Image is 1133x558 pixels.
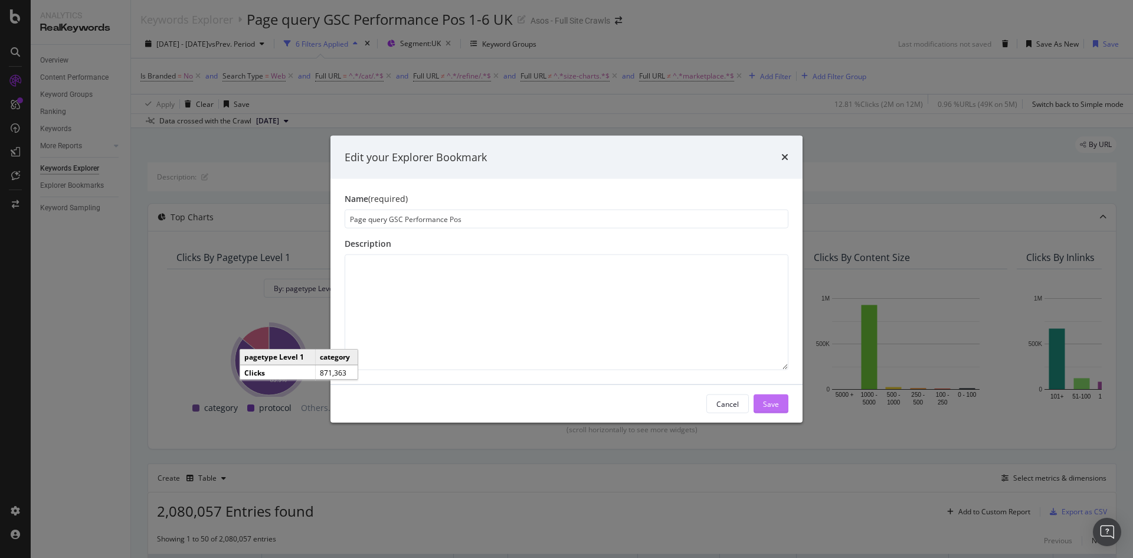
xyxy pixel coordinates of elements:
[330,135,803,423] div: modal
[368,193,408,204] span: (required)
[345,238,788,250] div: Description
[706,394,749,413] button: Cancel
[763,399,779,409] div: Save
[781,149,788,165] div: times
[716,399,739,409] div: Cancel
[754,394,788,413] button: Save
[345,193,368,204] span: Name
[345,149,487,165] div: Edit your Explorer Bookmark
[1093,518,1121,546] div: Open Intercom Messenger
[345,210,788,229] input: Enter a name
